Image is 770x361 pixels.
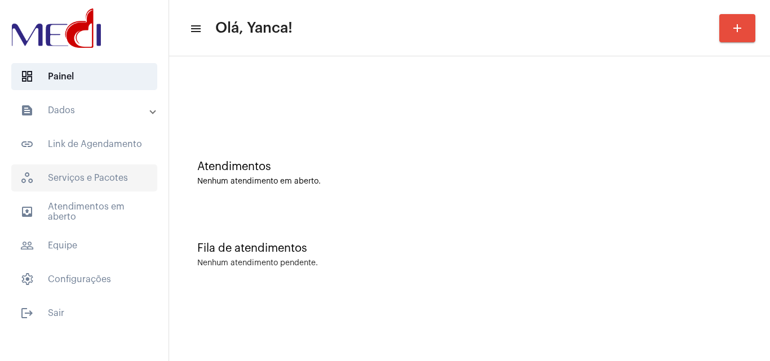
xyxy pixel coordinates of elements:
[20,104,151,117] mat-panel-title: Dados
[20,137,34,151] mat-icon: sidenav icon
[11,63,157,90] span: Painel
[20,205,34,219] mat-icon: sidenav icon
[11,300,157,327] span: Sair
[197,259,318,268] div: Nenhum atendimento pendente.
[20,239,34,252] mat-icon: sidenav icon
[189,22,201,35] mat-icon: sidenav icon
[20,104,34,117] mat-icon: sidenav icon
[11,131,157,158] span: Link de Agendamento
[9,6,104,51] img: d3a1b5fa-500b-b90f-5a1c-719c20e9830b.png
[20,273,34,286] span: sidenav icon
[11,164,157,191] span: Serviços e Pacotes
[11,232,157,259] span: Equipe
[20,70,34,83] span: sidenav icon
[197,242,742,255] div: Fila de atendimentos
[20,306,34,320] mat-icon: sidenav icon
[731,21,744,35] mat-icon: add
[11,198,157,225] span: Atendimentos em aberto
[20,171,34,185] span: sidenav icon
[197,177,742,186] div: Nenhum atendimento em aberto.
[197,161,742,173] div: Atendimentos
[7,97,169,124] mat-expansion-panel-header: sidenav iconDados
[215,19,293,37] span: Olá, Yanca!
[11,266,157,293] span: Configurações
